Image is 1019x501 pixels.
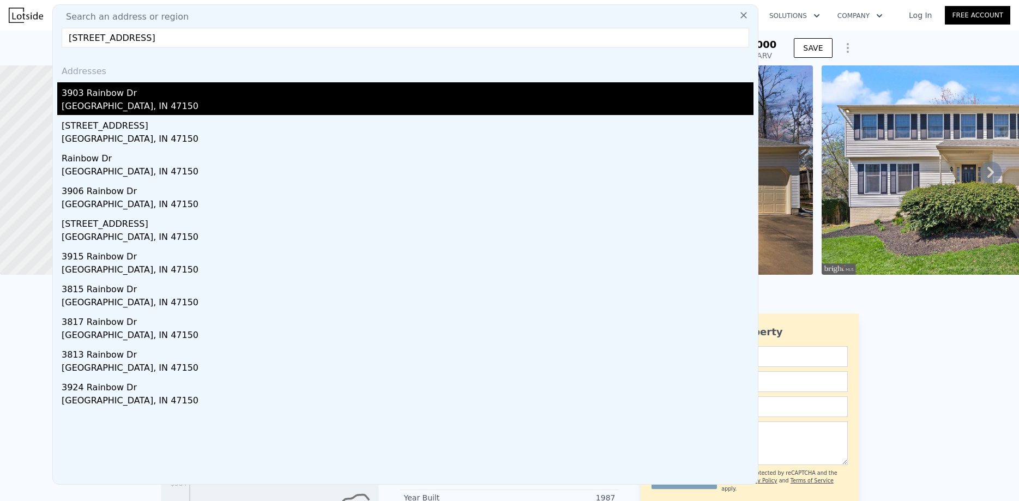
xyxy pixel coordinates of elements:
div: [GEOGRAPHIC_DATA], IN 47150 [62,100,753,115]
div: [GEOGRAPHIC_DATA], IN 47150 [62,361,753,377]
div: [GEOGRAPHIC_DATA], IN 47150 [62,231,753,246]
div: [STREET_ADDRESS] [62,115,753,132]
div: [GEOGRAPHIC_DATA], IN 47150 [62,263,753,279]
input: Enter an address, city, region, neighborhood or zip code [62,28,749,47]
button: SAVE [794,38,832,58]
div: [GEOGRAPHIC_DATA], IN 47150 [62,296,753,311]
a: Terms of Service [791,478,834,484]
div: [GEOGRAPHIC_DATA], IN 47150 [62,329,753,344]
div: Addresses [57,56,753,82]
a: Free Account [945,6,1010,25]
div: 3924 Rainbow Dr [62,377,753,394]
div: [GEOGRAPHIC_DATA], IN 47150 [62,132,753,148]
tspan: $384 [170,480,187,487]
div: [GEOGRAPHIC_DATA], IN 47150 [62,198,753,213]
div: 3915 Rainbow Dr [62,246,753,263]
span: Search an address or region [57,10,189,23]
div: [GEOGRAPHIC_DATA], IN 47150 [62,394,753,409]
div: 3903 Rainbow Dr [62,82,753,100]
button: Show Options [837,37,859,59]
button: Solutions [761,6,829,26]
div: Rainbow Dr [62,148,753,165]
div: 3817 Rainbow Dr [62,311,753,329]
div: 3813 Rainbow Dr [62,344,753,361]
a: Log In [896,10,945,21]
div: [STREET_ADDRESS] [62,213,753,231]
button: Company [829,6,891,26]
div: 3815 Rainbow Dr [62,279,753,296]
img: Lotside [9,8,43,23]
div: 3906 Rainbow Dr [62,180,753,198]
div: This site is protected by reCAPTCHA and the Google and apply. [721,469,847,493]
div: [GEOGRAPHIC_DATA], IN 47150 [62,165,753,180]
a: Privacy Policy [741,478,777,484]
